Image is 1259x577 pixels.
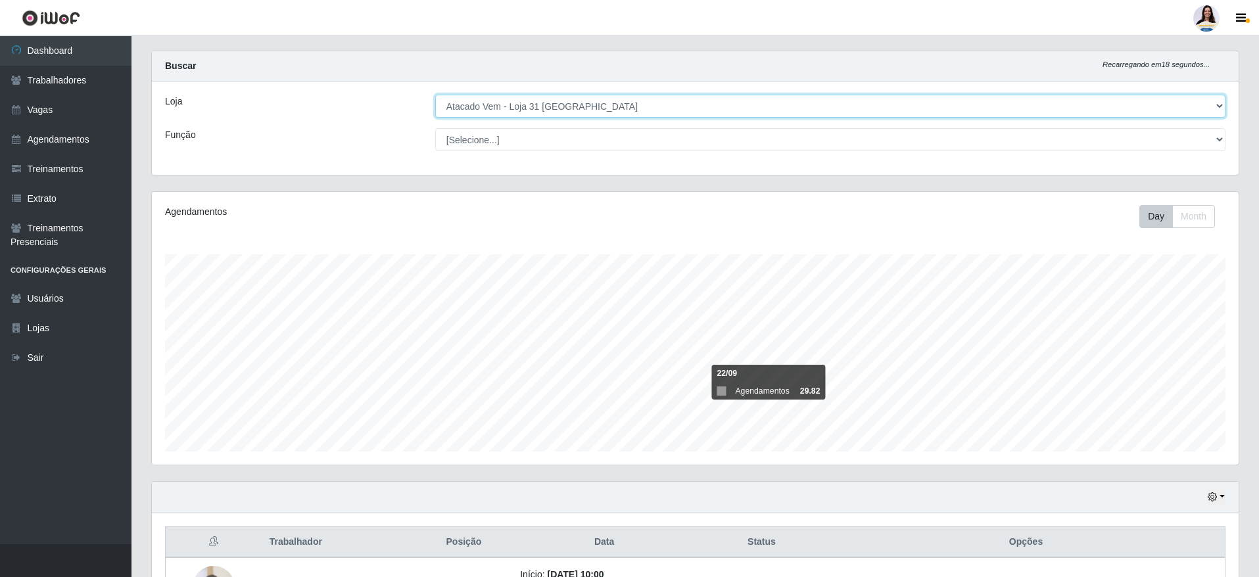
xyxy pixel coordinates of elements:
th: Trabalhador [262,527,416,558]
strong: Buscar [165,60,196,71]
label: Função [165,128,196,142]
button: Day [1139,205,1173,228]
div: Agendamentos [165,205,596,219]
label: Loja [165,95,182,108]
img: CoreUI Logo [22,10,80,26]
button: Month [1172,205,1215,228]
th: Status [696,527,827,558]
th: Posição [416,527,513,558]
div: Toolbar with button groups [1139,205,1225,228]
th: Opções [827,527,1225,558]
div: First group [1139,205,1215,228]
i: Recarregando em 18 segundos... [1103,60,1210,68]
th: Data [512,527,696,558]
